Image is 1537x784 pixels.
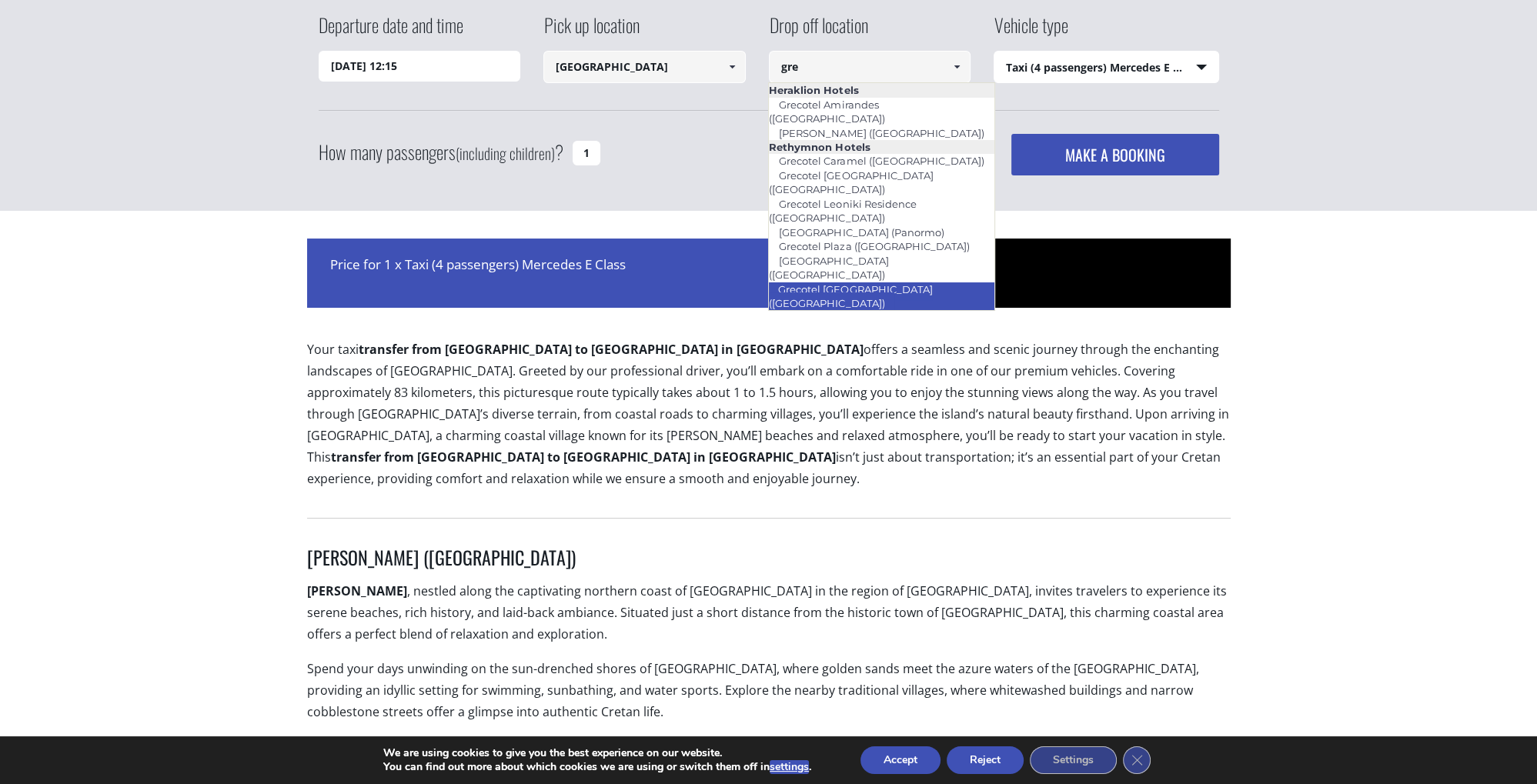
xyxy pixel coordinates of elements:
[1011,134,1218,175] button: MAKE A BOOKING
[456,142,555,165] small: (including children)
[307,658,1231,736] p: Spend your days unwinding on the sun-drenched shores of [GEOGRAPHIC_DATA], where golden sands mee...
[769,83,994,97] li: Heraklion Hotels
[307,339,1231,502] p: Your taxi offers a seamless and scenic journey through the enchanting landscapes of [GEOGRAPHIC_D...
[769,122,994,144] a: [PERSON_NAME] ([GEOGRAPHIC_DATA])
[769,222,954,243] a: [GEOGRAPHIC_DATA] (Panormo)
[1123,746,1151,774] button: Close GDPR Cookie Banner
[383,746,811,760] p: We are using cookies to give you the best experience on our website.
[543,51,746,83] input: Select pickup location
[769,150,994,172] a: Grecotel Caramel ([GEOGRAPHIC_DATA])
[383,760,811,774] p: You can find out more about which cookies we are using or switch them off in .
[769,51,971,83] input: Select drop-off location
[307,239,769,308] div: Price for 1 x Taxi (4 passengers) Mercedes E Class
[307,580,1231,658] p: , nestled along the captivating northern coast of [GEOGRAPHIC_DATA] in the region of [GEOGRAPHIC_...
[769,193,916,229] a: Grecotel Leoniki Residence ([GEOGRAPHIC_DATA])
[769,235,979,257] a: Grecotel Plaza ([GEOGRAPHIC_DATA])
[359,341,864,358] b: transfer from [GEOGRAPHIC_DATA] to [GEOGRAPHIC_DATA] in [GEOGRAPHIC_DATA]
[319,12,463,51] label: Departure date and time
[770,760,809,774] button: settings
[769,250,894,285] a: [GEOGRAPHIC_DATA] ([GEOGRAPHIC_DATA])
[307,582,407,599] strong: [PERSON_NAME]
[1030,746,1117,774] button: Settings
[331,449,836,465] b: transfer from [GEOGRAPHIC_DATA] to [GEOGRAPHIC_DATA] in [GEOGRAPHIC_DATA]
[307,545,1231,580] h3: [PERSON_NAME] ([GEOGRAPHIC_DATA])
[769,94,894,129] a: Grecotel Amirandes ([GEOGRAPHIC_DATA])
[768,279,932,314] a: Grecotel [GEOGRAPHIC_DATA] ([GEOGRAPHIC_DATA])
[769,140,994,154] li: Rethymnon Hotels
[769,12,868,51] label: Drop off location
[769,165,933,200] a: Grecotel [GEOGRAPHIC_DATA] ([GEOGRAPHIC_DATA])
[860,746,941,774] button: Accept
[994,12,1068,51] label: Vehicle type
[994,52,1218,84] span: Taxi (4 passengers) Mercedes E Class
[769,239,1231,308] div: 95.00€ 180.00€
[319,134,563,172] label: How many passengers ?
[543,12,640,51] label: Pick up location
[944,51,970,83] a: Show All Items
[719,51,744,83] a: Show All Items
[947,746,1024,774] button: Reject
